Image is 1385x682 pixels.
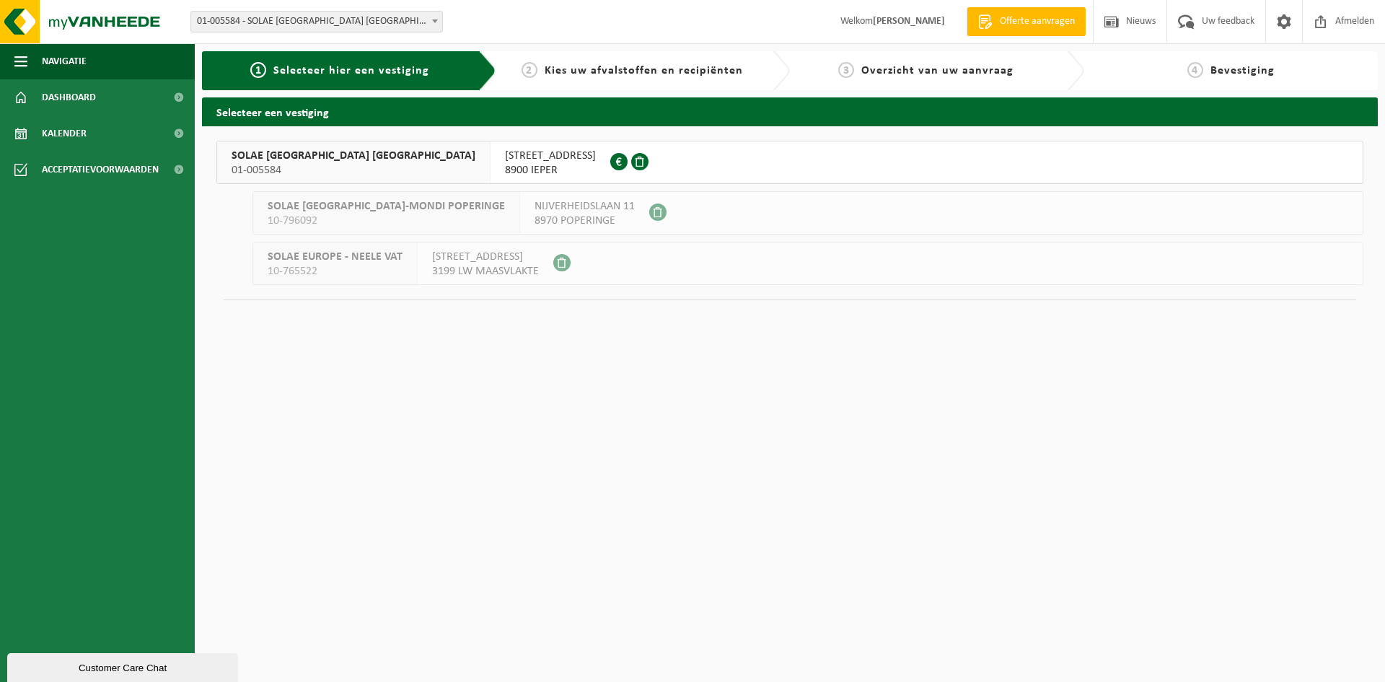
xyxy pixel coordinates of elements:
span: 01-005584 [232,163,475,178]
h2: Selecteer een vestiging [202,97,1378,126]
span: Offerte aanvragen [996,14,1078,29]
span: SOLAE [GEOGRAPHIC_DATA] [GEOGRAPHIC_DATA] [232,149,475,163]
span: 2 [522,62,537,78]
span: NIJVERHEIDSLAAN 11 [535,199,635,214]
a: Offerte aanvragen [967,7,1086,36]
span: Navigatie [42,43,87,79]
span: Acceptatievoorwaarden [42,152,159,188]
span: Selecteer hier een vestiging [273,65,429,76]
span: 8970 POPERINGE [535,214,635,228]
span: 8900 IEPER [505,163,596,178]
span: 4 [1187,62,1203,78]
span: Overzicht van uw aanvraag [861,65,1014,76]
iframe: chat widget [7,650,241,682]
span: Kalender [42,115,87,152]
strong: [PERSON_NAME] [873,16,945,27]
span: 01-005584 - SOLAE BELGIUM NV - IEPER [190,11,443,32]
span: 3 [838,62,854,78]
span: Kies uw afvalstoffen en recipiënten [545,65,743,76]
span: Bevestiging [1210,65,1275,76]
span: [STREET_ADDRESS] [505,149,596,163]
button: SOLAE [GEOGRAPHIC_DATA] [GEOGRAPHIC_DATA] 01-005584 [STREET_ADDRESS]8900 IEPER [216,141,1363,184]
span: 3199 LW MAASVLAKTE [432,264,539,279]
span: 10-796092 [268,214,505,228]
span: 01-005584 - SOLAE BELGIUM NV - IEPER [191,12,442,32]
span: 10-765522 [268,264,403,279]
span: SOLAE EUROPE - NEELE VAT [268,250,403,264]
span: SOLAE [GEOGRAPHIC_DATA]-MONDI POPERINGE [268,199,505,214]
span: [STREET_ADDRESS] [432,250,539,264]
span: 1 [250,62,266,78]
span: Dashboard [42,79,96,115]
